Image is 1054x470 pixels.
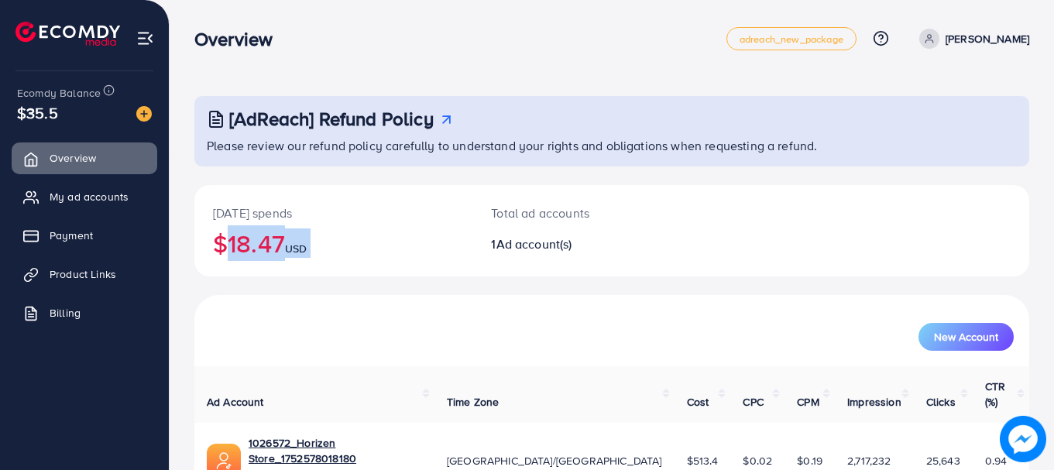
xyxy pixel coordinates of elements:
span: adreach_new_package [740,34,843,44]
span: $35.5 [17,101,58,124]
span: Time Zone [447,394,499,410]
span: Clicks [926,394,956,410]
span: Ad account(s) [496,235,572,252]
span: My ad accounts [50,189,129,204]
span: CPM [797,394,819,410]
span: CTR (%) [985,379,1005,410]
h3: Overview [194,28,285,50]
a: adreach_new_package [726,27,857,50]
span: Ad Account [207,394,264,410]
img: image [1000,416,1046,462]
span: Payment [50,228,93,243]
span: USD [285,241,307,256]
a: [PERSON_NAME] [913,29,1029,49]
h3: [AdReach] Refund Policy [229,108,434,130]
a: My ad accounts [12,181,157,212]
a: Billing [12,297,157,328]
span: Ecomdy Balance [17,85,101,101]
p: [PERSON_NAME] [946,29,1029,48]
h2: 1 [491,237,663,252]
button: New Account [918,323,1014,351]
span: CPC [743,394,763,410]
span: Overview [50,150,96,166]
a: 1026572_Horizen Store_1752578018180 [249,435,422,467]
span: $0.02 [743,453,772,468]
span: [GEOGRAPHIC_DATA]/[GEOGRAPHIC_DATA] [447,453,662,468]
span: 0.94 [985,453,1008,468]
span: $0.19 [797,453,822,468]
a: Payment [12,220,157,251]
h2: $18.47 [213,228,454,258]
a: Product Links [12,259,157,290]
span: 25,643 [926,453,960,468]
p: Please review our refund policy carefully to understand your rights and obligations when requesti... [207,136,1020,155]
p: Total ad accounts [491,204,663,222]
span: $513.4 [687,453,719,468]
a: Overview [12,142,157,173]
span: New Account [934,331,998,342]
span: Cost [687,394,709,410]
span: Product Links [50,266,116,282]
span: 2,717,232 [847,453,891,468]
span: Impression [847,394,901,410]
img: menu [136,29,154,47]
p: [DATE] spends [213,204,454,222]
span: Billing [50,305,81,321]
img: logo [15,22,120,46]
img: image [136,106,152,122]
